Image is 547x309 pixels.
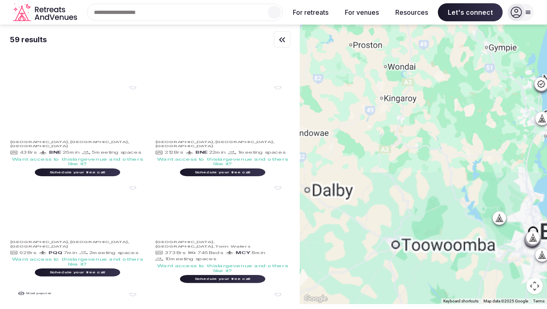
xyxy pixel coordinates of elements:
[165,150,183,155] span: 212 Brs
[10,240,68,244] span: [GEOGRAPHIC_DATA]
[13,3,79,22] svg: Retreats and Venues company logo
[63,150,80,155] span: 26 min
[213,140,215,144] span: ,
[302,293,329,304] img: Google
[443,298,479,304] button: Keyboard shortcuts
[238,150,285,155] span: 1 meeting spaces
[128,140,130,144] span: ,
[20,250,36,255] span: 92 Brs
[49,150,61,154] span: BNE
[155,140,213,144] span: [GEOGRAPHIC_DATA]
[213,244,215,248] span: ,
[10,244,68,248] span: [GEOGRAPHIC_DATA]
[10,144,68,148] span: [GEOGRAPHIC_DATA]
[35,270,120,274] a: Schedule your free call
[180,276,265,281] a: Schedule your free call
[389,3,435,21] button: Resources
[338,3,385,21] button: For venues
[10,157,145,167] div: Want access to this large venue and others like it?
[483,299,528,303] span: Map data ©2025 Google
[252,250,265,255] span: 8 min
[26,292,52,295] span: Most popular
[128,240,130,244] span: ,
[198,250,223,255] span: 746 Beds
[155,240,213,244] span: [GEOGRAPHIC_DATA]
[10,140,68,144] span: [GEOGRAPHIC_DATA]
[45,271,110,275] div: Schedule your free call
[70,140,128,144] span: [GEOGRAPHIC_DATA]
[64,250,77,255] span: 7 min
[273,140,275,144] span: ,
[165,250,185,255] span: 373 Brs
[89,250,138,255] span: 2 meeting spaces
[215,140,273,144] span: [GEOGRAPHIC_DATA]
[209,150,226,155] span: 22 min
[302,293,329,304] a: Open this area in Google Maps (opens a new window)
[180,170,265,174] a: Schedule your free call
[10,34,47,45] div: 59 results
[195,150,207,154] span: BNE
[438,3,503,21] span: Let's connect
[70,240,128,244] span: [GEOGRAPHIC_DATA]
[68,140,70,144] span: ,
[45,170,110,174] div: Schedule your free call
[190,170,255,174] div: Schedule your free call
[155,144,213,148] span: [GEOGRAPHIC_DATA]
[48,251,62,255] span: PQQ
[13,3,79,22] a: Visit the homepage
[165,257,216,261] span: 10 meeting spaces
[155,244,213,248] span: [GEOGRAPHIC_DATA]
[215,244,251,248] span: Twin Waters
[526,278,543,294] button: Map camera controls
[92,150,141,155] span: 5 meeting spaces
[68,240,70,244] span: ,
[235,251,250,255] span: MCY
[190,277,255,281] div: Schedule your free call
[155,157,290,167] div: Want access to this large venue and others like it?
[155,264,290,273] div: Want access to this large venue and others like it?
[20,150,36,155] span: 43 Brs
[533,299,545,303] a: Terms (opens in new tab)
[35,170,120,174] a: Schedule your free call
[286,3,335,21] button: For retreats
[10,257,145,267] div: Want access to this large venue and others like it?
[213,240,215,244] span: ,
